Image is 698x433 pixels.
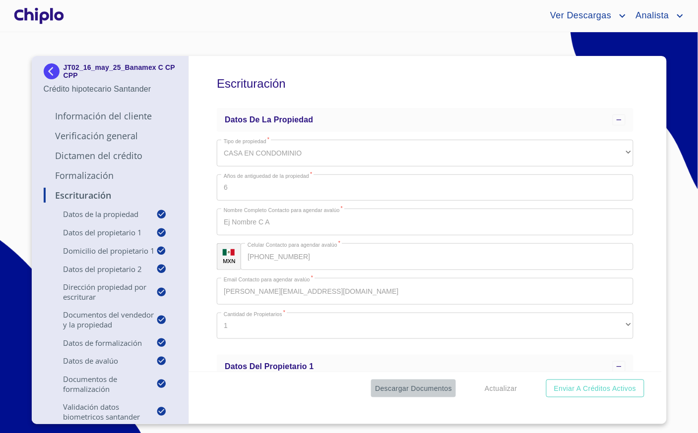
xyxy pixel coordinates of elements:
div: 1 [217,313,634,339]
p: Datos del propietario 1 [44,227,157,237]
p: Datos de Formalización [44,338,157,348]
p: JT02_16_may_25_Banamex C CP CPP [63,63,177,79]
div: JT02_16_may_25_Banamex C CP CPP [44,63,177,83]
p: Documentos del vendedor y la propiedad [44,310,157,329]
p: MXN [223,257,236,265]
p: Domicilio del Propietario 1 [44,246,157,256]
p: Datos del propietario 2 [44,264,157,274]
h5: Escrituración [217,63,634,104]
button: Enviar a Créditos Activos [546,379,644,398]
p: Validación Datos Biometricos Santander [44,402,157,422]
div: Datos de la propiedad [217,108,634,132]
p: Documentos de Formalización [44,374,157,394]
p: Dirección Propiedad por Escriturar [44,282,157,302]
span: Actualizar [485,382,517,395]
p: Formalización [44,169,177,181]
span: Ver Descargas [543,8,616,24]
p: Información del Cliente [44,110,177,122]
button: account of current user [543,8,628,24]
p: Dictamen del Crédito [44,150,177,162]
img: Docupass spot blue [44,63,63,79]
span: Descargar Documentos [375,382,452,395]
img: R93DlvwvvjP9fbrDwZeCRYBHk45OWMq+AAOlFVsxT89f82nwPLnD58IP7+ANJEaWYhP0Tx8kkA0WlQMPQsAAgwAOmBj20AXj6... [223,249,235,256]
div: CASA EN CONDOMINIO [217,140,634,166]
span: Datos de la propiedad [225,115,313,124]
span: Enviar a Créditos Activos [554,382,636,395]
p: Datos de la propiedad [44,209,157,219]
p: Datos de Avalúo [44,356,157,366]
button: account of current user [629,8,686,24]
button: Actualizar [481,379,521,398]
span: Datos del propietario 1 [225,362,314,371]
span: Analista [629,8,674,24]
p: Escrituración [44,189,177,201]
div: Datos del propietario 1 [217,355,634,379]
button: Descargar Documentos [371,379,456,398]
p: Verificación General [44,130,177,142]
p: Crédito hipotecario Santander [44,83,177,95]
